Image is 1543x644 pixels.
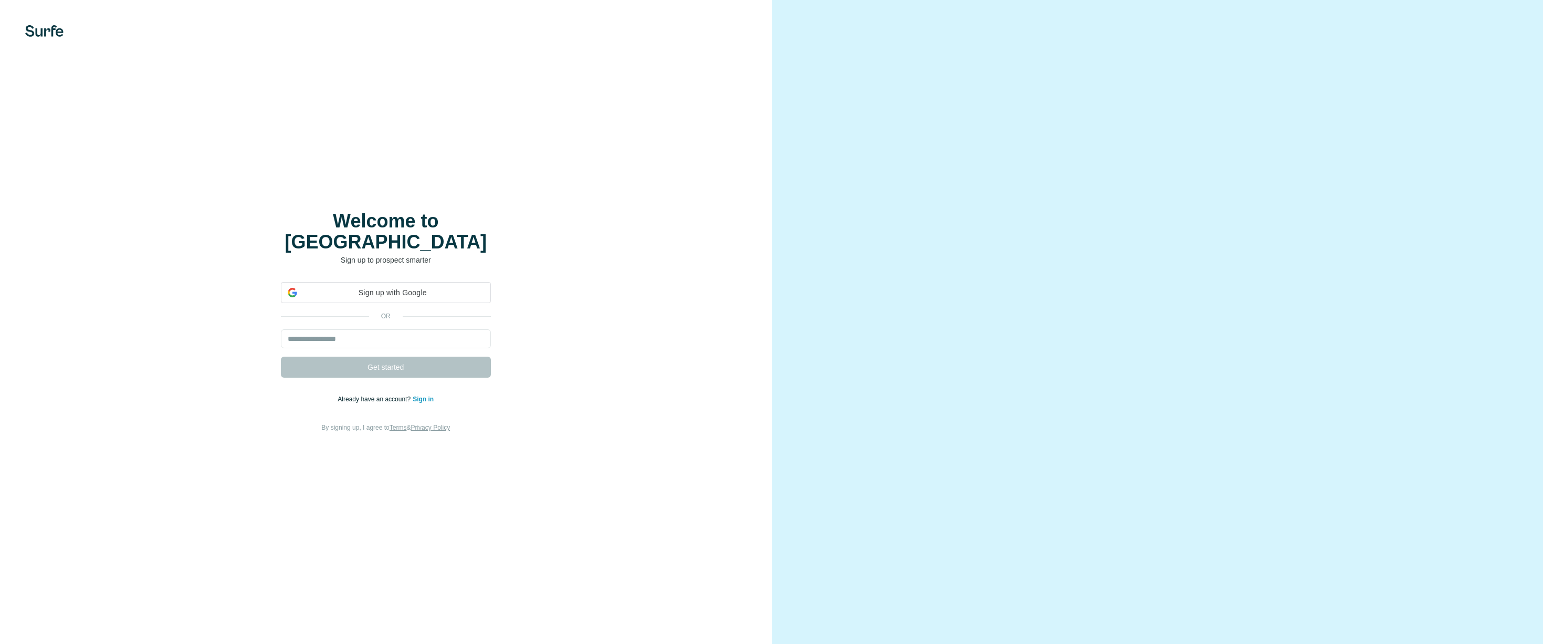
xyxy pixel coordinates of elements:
[281,255,491,265] p: Sign up to prospect smarter
[390,424,407,431] a: Terms
[281,282,491,303] div: Sign up with Google
[281,211,491,253] h1: Welcome to [GEOGRAPHIC_DATA]
[338,396,413,403] span: Already have an account?
[301,287,484,298] span: Sign up with Google
[411,424,450,431] a: Privacy Policy
[321,424,450,431] span: By signing up, I agree to &
[25,25,64,37] img: Surfe's logo
[413,396,434,403] a: Sign in
[369,311,403,321] p: or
